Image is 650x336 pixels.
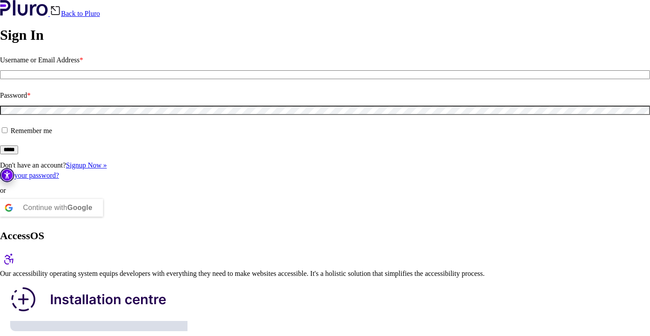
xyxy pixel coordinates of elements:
[2,127,8,133] input: Remember me
[23,199,92,217] div: Continue with
[67,204,92,211] b: Google
[50,10,100,17] a: Back to Pluro
[50,5,61,16] img: Back icon
[66,161,107,169] a: Signup Now »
